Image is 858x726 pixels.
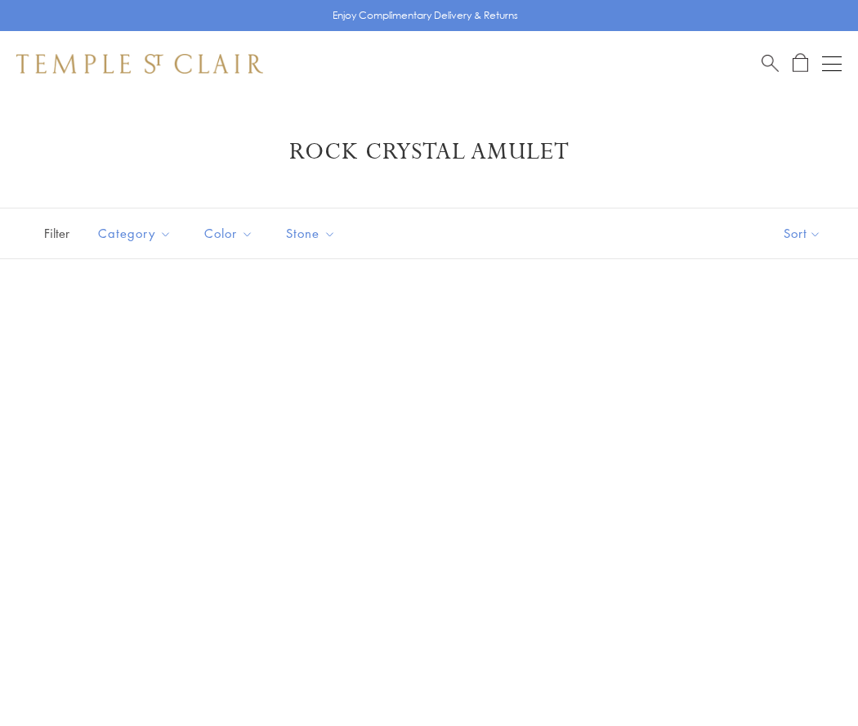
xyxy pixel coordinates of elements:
[747,208,858,258] button: Show sort by
[192,215,266,252] button: Color
[86,215,184,252] button: Category
[278,223,348,244] span: Stone
[822,54,842,74] button: Open navigation
[762,53,779,74] a: Search
[41,137,817,167] h1: Rock Crystal Amulet
[16,54,263,74] img: Temple St. Clair
[333,7,518,24] p: Enjoy Complimentary Delivery & Returns
[90,223,184,244] span: Category
[196,223,266,244] span: Color
[274,215,348,252] button: Stone
[793,53,808,74] a: Open Shopping Bag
